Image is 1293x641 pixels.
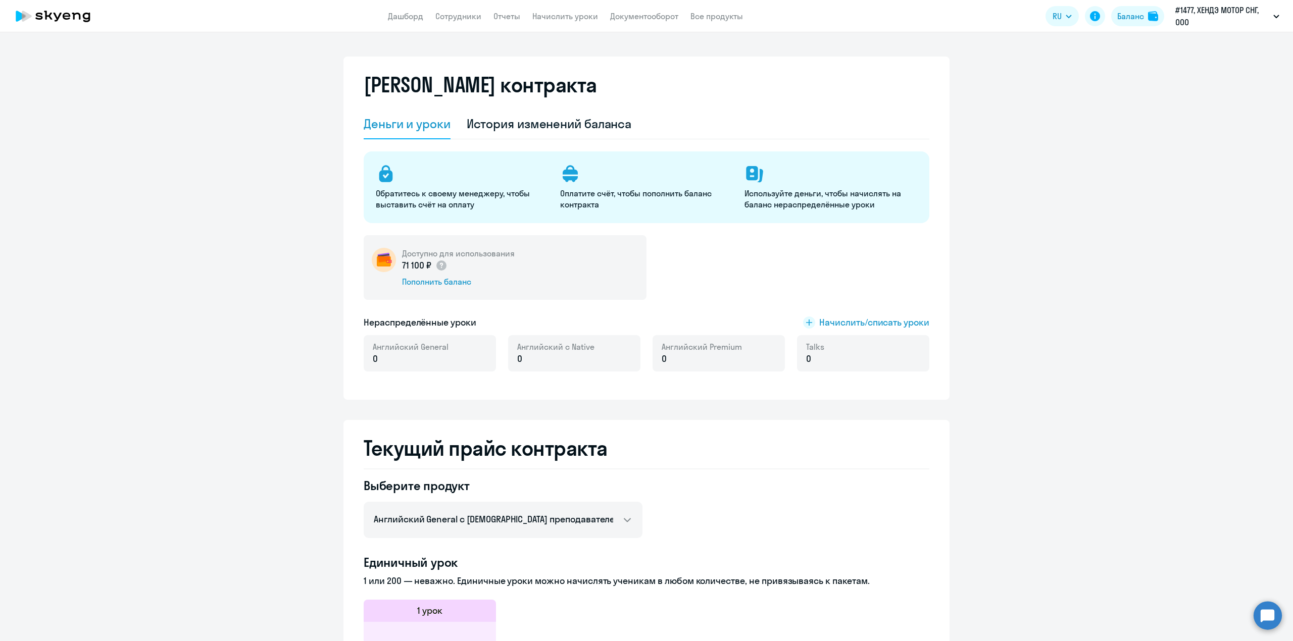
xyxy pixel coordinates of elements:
[560,188,732,210] p: Оплатите счёт, чтобы пополнить баланс контракта
[1053,10,1062,22] span: RU
[532,11,598,21] a: Начислить уроки
[435,11,481,21] a: Сотрудники
[364,554,929,570] h4: Единичный урок
[417,604,442,617] h5: 1 урок
[744,188,917,210] p: Используйте деньги, чтобы начислять на баланс нераспределённые уроки
[402,248,515,259] h5: Доступно для использования
[662,352,667,365] span: 0
[690,11,743,21] a: Все продукты
[1170,4,1284,28] button: #1477, ХЕНДЭ МОТОР СНГ, ООО
[373,352,378,365] span: 0
[364,116,451,132] div: Деньги и уроки
[517,352,522,365] span: 0
[373,341,449,352] span: Английский General
[402,276,515,287] div: Пополнить баланс
[364,436,929,460] h2: Текущий прайс контракта
[364,73,597,97] h2: [PERSON_NAME] контракта
[493,11,520,21] a: Отчеты
[517,341,594,352] span: Английский с Native
[364,316,476,329] h5: Нераспределённые уроки
[376,188,548,210] p: Обратитесь к своему менеджеру, чтобы выставить счёт на оплату
[662,341,742,352] span: Английский Premium
[1117,10,1144,22] div: Баланс
[372,248,396,272] img: wallet-circle.png
[806,352,811,365] span: 0
[1111,6,1164,26] button: Балансbalance
[1148,11,1158,21] img: balance
[1175,4,1269,28] p: #1477, ХЕНДЭ МОТОР СНГ, ООО
[388,11,423,21] a: Дашборд
[364,477,642,494] h4: Выберите продукт
[819,316,929,329] span: Начислить/списать уроки
[610,11,678,21] a: Документооборот
[467,116,632,132] div: История изменений баланса
[806,341,824,352] span: Talks
[1046,6,1079,26] button: RU
[364,574,929,587] p: 1 или 200 — неважно. Единичные уроки можно начислять ученикам в любом количестве, не привязываясь...
[402,259,447,272] p: 71 100 ₽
